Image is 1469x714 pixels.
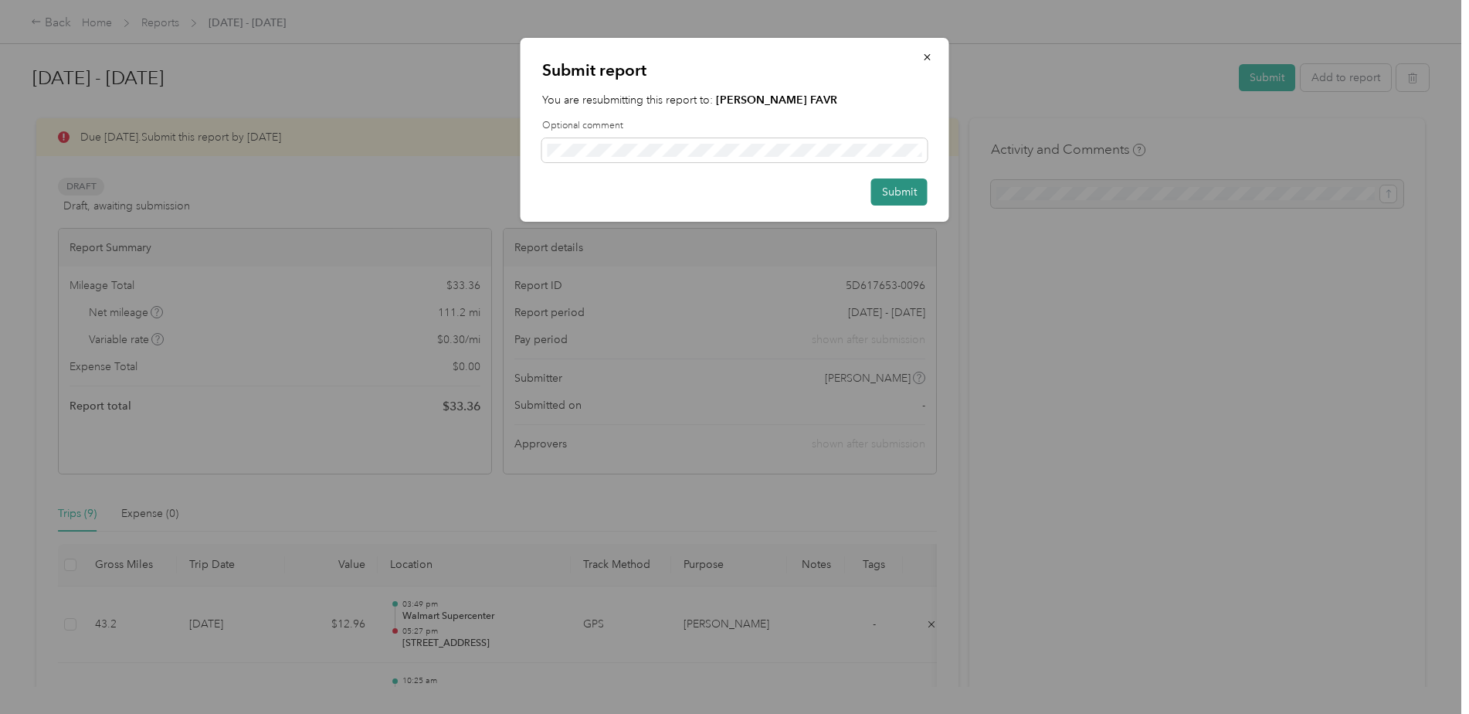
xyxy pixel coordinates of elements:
strong: [PERSON_NAME] FAVR [716,93,837,107]
label: Optional comment [542,119,928,133]
p: You are resubmitting this report to: [542,92,928,108]
p: Submit report [542,59,928,81]
iframe: Everlance-gr Chat Button Frame [1382,627,1469,714]
button: Submit [871,178,928,206]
